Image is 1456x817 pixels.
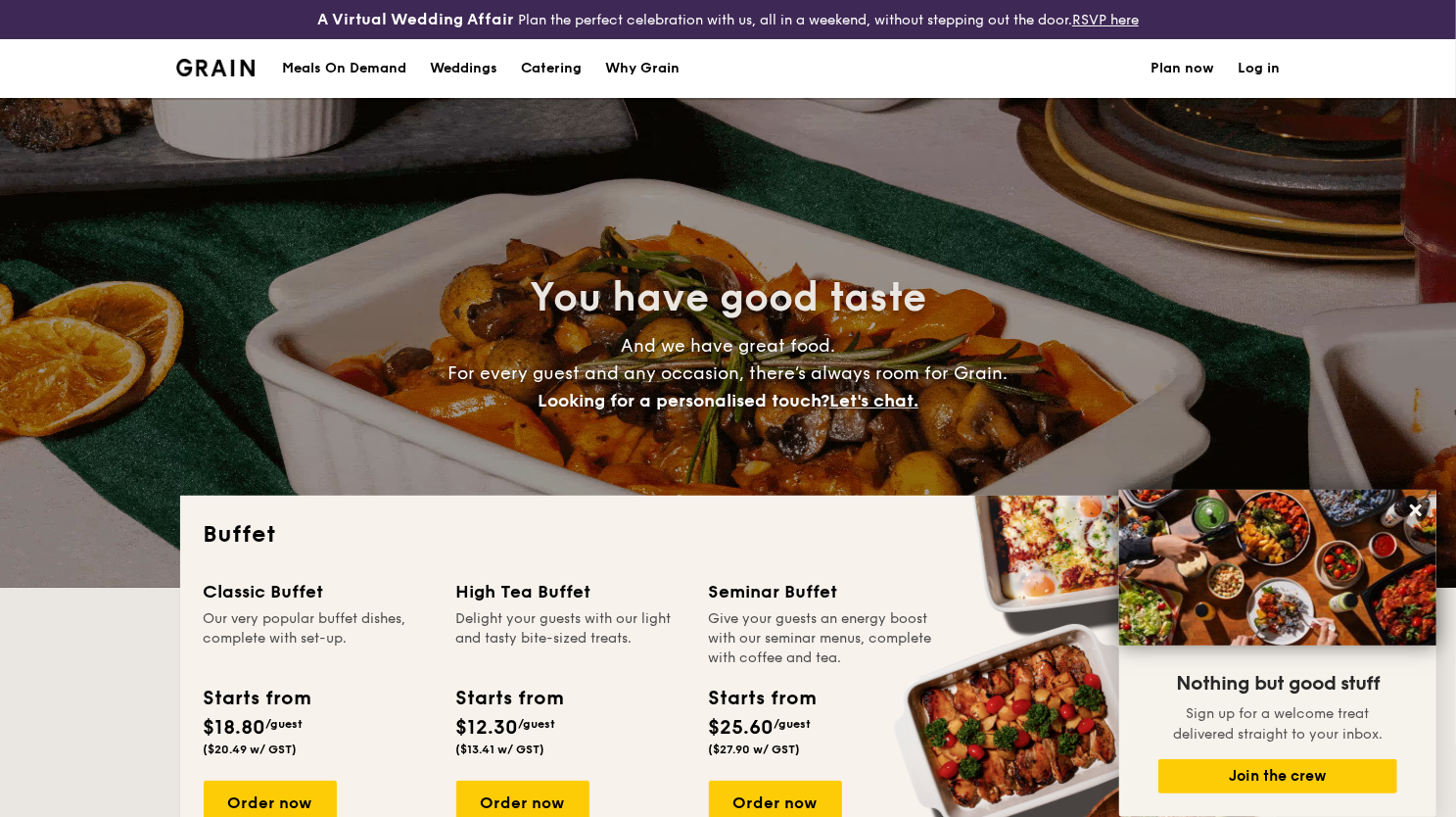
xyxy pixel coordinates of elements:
span: Nothing but good stuff [1176,672,1380,696]
div: Plan the perfect celebration with us, all in a weekend, without stepping out the door. [243,8,1213,31]
div: Our very popular buffet dishes, complete with set-up. [204,609,433,668]
a: Log in [1239,39,1281,98]
a: Logotype [176,59,256,76]
a: Why Grain [593,39,691,98]
div: Starts from [456,684,563,713]
span: ($13.41 w/ GST) [456,743,545,756]
span: $12.30 [456,716,519,740]
span: You have good taste [530,274,926,321]
button: Join the crew [1158,759,1397,793]
h1: Catering [521,39,582,98]
span: And we have great food. For every guest and any occasion, there’s always room for Grain. [448,335,1009,411]
a: Meals On Demand [270,39,418,98]
div: Give your guests an energy boost with our seminar menus, complete with coffee and tea. [709,609,938,668]
span: ($27.90 w/ GST) [709,743,801,756]
h2: Buffet [204,519,1253,551]
a: Catering [509,39,593,98]
img: Grain [176,59,256,76]
span: $18.80 [204,716,266,740]
span: Looking for a personalised touch? [538,390,829,411]
div: Delight your guests with our light and tasty bite-sized treats. [456,609,685,668]
a: RSVP here [1072,12,1139,28]
div: High Tea Buffet [456,578,685,605]
span: /guest [519,717,556,731]
div: Weddings [430,39,497,98]
span: $25.60 [709,716,775,740]
a: Weddings [418,39,509,98]
div: Meals On Demand [282,39,406,98]
a: Plan now [1151,39,1215,98]
button: Close [1400,495,1432,526]
span: /guest [266,717,304,731]
span: ($20.49 w/ GST) [204,743,298,756]
div: Starts from [709,684,816,713]
span: Let's chat. [829,390,918,411]
h4: A Virtual Wedding Affair [317,8,514,31]
img: DSC07876-Edit02-Large.jpeg [1119,490,1436,646]
div: Starts from [204,684,310,713]
div: Seminar Buffet [709,578,938,605]
div: Classic Buffet [204,578,433,605]
span: /guest [775,717,812,731]
div: Why Grain [605,39,680,98]
span: Sign up for a welcome treat delivered straight to your inbox. [1173,705,1383,743]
